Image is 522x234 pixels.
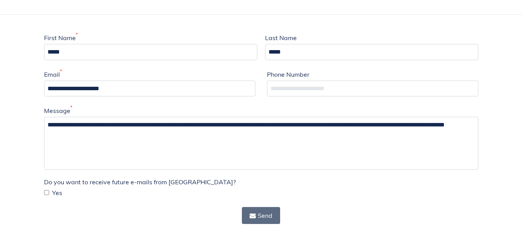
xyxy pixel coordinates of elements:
label: Do you want to receive future e-mails from [GEOGRAPHIC_DATA]? [44,177,236,187]
span: Yes [52,188,62,197]
label: Last Name [265,33,297,42]
button: Send [242,207,280,224]
input: Yes [44,190,49,195]
label: Email [44,70,62,79]
label: Phone Number [267,70,309,79]
label: Message [44,106,72,115]
label: First Name [44,33,78,42]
